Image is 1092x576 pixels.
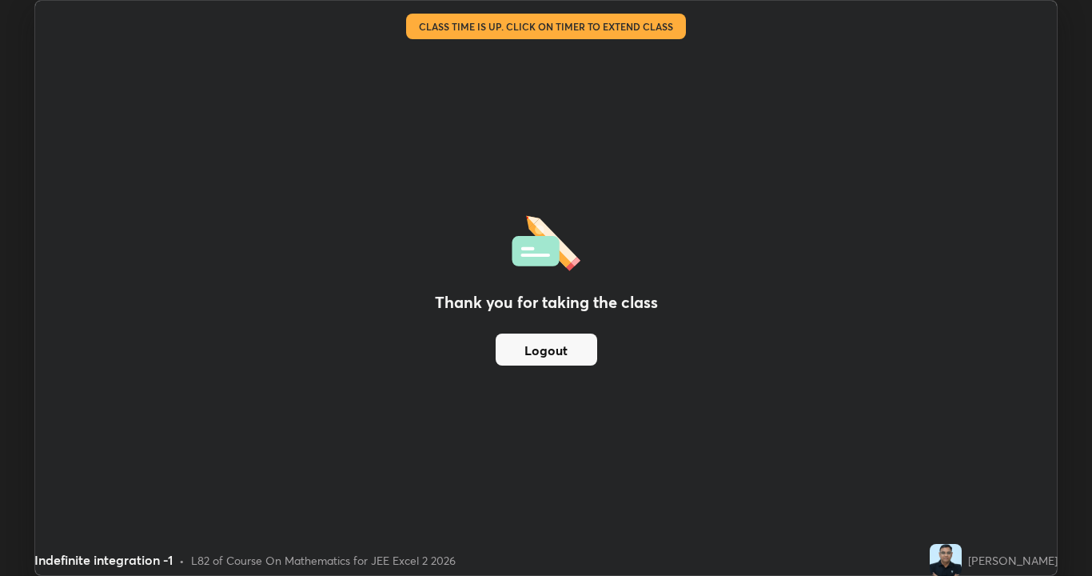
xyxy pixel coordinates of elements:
[179,552,185,569] div: •
[512,210,580,271] img: offlineFeedback.1438e8b3.svg
[435,290,658,314] h2: Thank you for taking the class
[496,334,597,366] button: Logout
[34,550,173,570] div: Indefinite integration -1
[968,552,1058,569] div: [PERSON_NAME]
[191,552,456,569] div: L82 of Course On Mathematics for JEE Excel 2 2026
[930,544,962,576] img: dac768bf8445401baa7a33347c0029c8.jpg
